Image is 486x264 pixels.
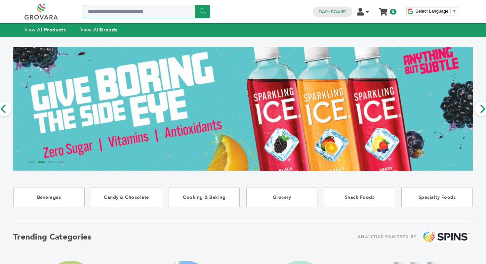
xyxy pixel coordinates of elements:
a: Dashboard [319,9,346,15]
a: View AllProducts [24,26,66,33]
a: My Cart [379,6,387,13]
a: Cooking & Baking [169,188,240,207]
span: ▼ [452,9,457,14]
span: Select Language [416,9,449,14]
input: Search a product or brand... [83,5,210,18]
a: Candy & Chocolate [91,188,162,207]
a: View AllBrands [80,26,117,33]
li: Page dot 3 [48,161,55,163]
a: Snack Foods [324,188,395,207]
span: 0 [390,9,396,15]
li: Page dot 4 [58,161,65,163]
li: Page dot 2 [38,161,45,163]
a: Select Language​ [416,9,457,14]
a: Grocery [246,188,318,207]
strong: Products [44,26,66,33]
h2: Trending Categories [13,232,92,242]
a: Beverages [13,188,85,207]
a: Specialty Foods [401,188,473,207]
li: Page dot 1 [28,161,35,163]
span: ANALYTICS POWERED BY [358,233,417,241]
img: spins.png [423,232,469,242]
strong: Brands [100,26,117,33]
img: Marketplace Top Banner 2 [13,37,473,181]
